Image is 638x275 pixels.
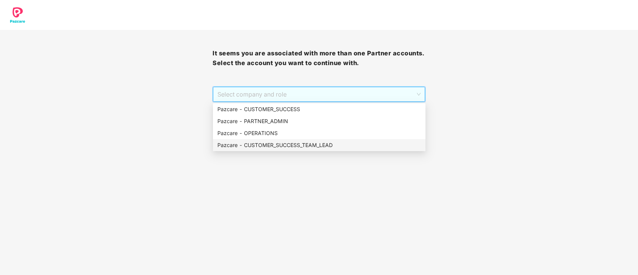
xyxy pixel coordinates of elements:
[213,115,425,127] div: Pazcare - PARTNER_ADMIN
[213,49,425,68] h3: It seems you are associated with more than one Partner accounts. Select the account you want to c...
[217,117,421,125] div: Pazcare - PARTNER_ADMIN
[217,105,421,113] div: Pazcare - CUSTOMER_SUCCESS
[213,139,425,151] div: Pazcare - CUSTOMER_SUCCESS_TEAM_LEAD
[217,87,420,101] span: Select company and role
[217,129,421,137] div: Pazcare - OPERATIONS
[217,141,421,149] div: Pazcare - CUSTOMER_SUCCESS_TEAM_LEAD
[213,103,425,115] div: Pazcare - CUSTOMER_SUCCESS
[213,127,425,139] div: Pazcare - OPERATIONS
